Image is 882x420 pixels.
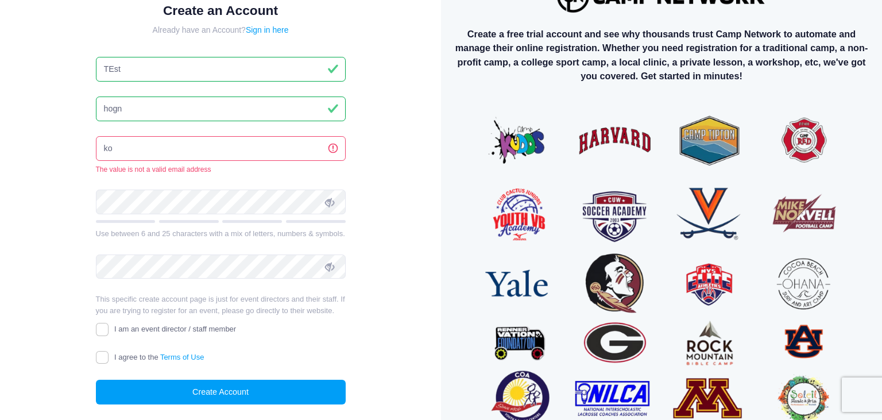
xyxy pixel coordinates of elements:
[96,136,346,161] input: Email
[96,351,109,364] input: I agree to theTerms of Use
[96,24,346,36] div: Already have an Account?
[96,380,346,404] button: Create Account
[96,228,346,240] div: Use between 6 and 25 characters with a mix of letters, numbers & symbols.
[96,57,346,82] input: First Name
[114,353,204,361] span: I agree to the
[160,353,204,361] a: Terms of Use
[96,97,346,121] input: Last Name
[96,3,346,18] h1: Create an Account
[114,325,236,333] span: I am an event director / staff member
[450,27,873,83] p: Create a free trial account and see why thousands trust Camp Network to automate and manage their...
[246,25,289,34] a: Sign in here
[96,294,346,316] p: This specific create account page is just for event directors and their staff. If you are trying ...
[96,164,346,175] div: The value is not a valid email address
[96,323,109,336] input: I am an event director / staff member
